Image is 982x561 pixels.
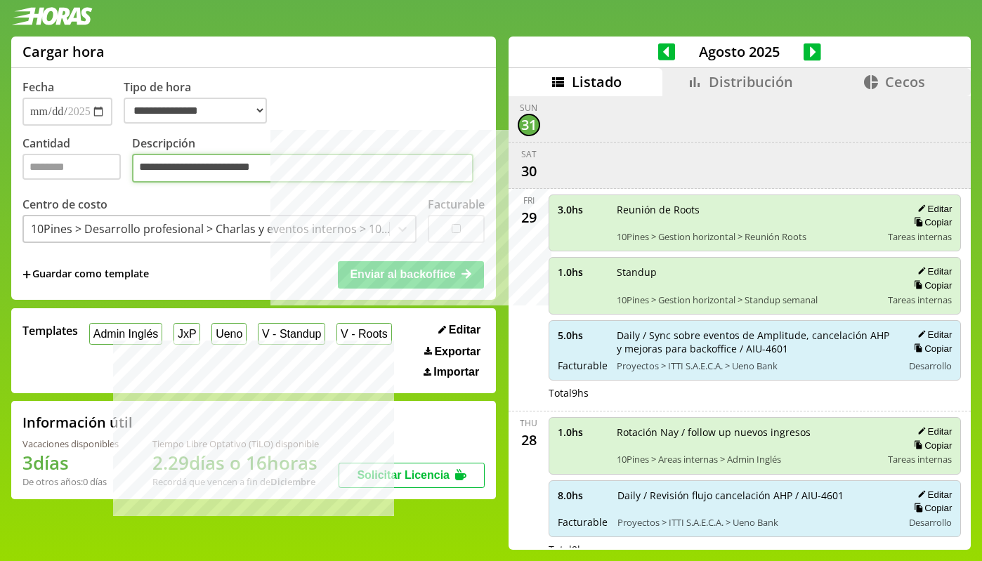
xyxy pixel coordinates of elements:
[258,323,325,345] button: V - Standup
[913,425,952,437] button: Editar
[124,98,267,124] select: Tipo de hora
[888,230,952,243] span: Tareas internas
[357,469,450,481] span: Solicitar Licencia
[617,489,893,502] span: Daily / Revisión flujo cancelación AHP / AIU-4601
[22,413,133,432] h2: Información útil
[617,293,879,306] span: 10Pines > Gestion horizontal > Standup semanal
[434,323,485,337] button: Editar
[888,293,952,306] span: Tareas internas
[617,265,879,279] span: Standup
[11,7,93,25] img: logotipo
[913,203,952,215] button: Editar
[518,160,540,183] div: 30
[888,453,952,466] span: Tareas internas
[558,265,607,279] span: 1.0 hs
[22,323,78,338] span: Templates
[124,79,278,126] label: Tipo de hora
[910,502,952,514] button: Copiar
[549,543,962,556] div: Total 9 hs
[420,345,485,359] button: Exportar
[434,345,480,358] span: Exportar
[617,230,879,243] span: 10Pines > Gestion horizontal > Reunión Roots
[270,475,315,488] b: Diciembre
[89,323,162,345] button: Admin Inglés
[152,475,319,488] div: Recordá que vencen a fin de
[509,96,971,548] div: scrollable content
[558,203,607,216] span: 3.0 hs
[22,136,132,187] label: Cantidad
[521,148,537,160] div: Sat
[549,386,962,400] div: Total 9 hs
[910,279,952,291] button: Copiar
[433,366,479,378] span: Importar
[518,114,540,136] div: 31
[339,463,485,488] button: Solicitar Licencia
[558,425,607,439] span: 1.0 hs
[885,72,925,91] span: Cecos
[523,194,535,206] div: Fri
[617,425,879,439] span: Rotación Nay / follow up nuevos ingresos
[572,72,622,91] span: Listado
[22,154,121,180] input: Cantidad
[22,267,149,282] span: +Guardar como template
[617,516,893,529] span: Proyectos > ITTI S.A.E.C.A. > Ueno Bank
[22,197,107,212] label: Centro de costo
[350,268,455,280] span: Enviar al backoffice
[558,515,608,529] span: Facturable
[22,450,119,475] h1: 3 días
[909,516,952,529] span: Desarrollo
[152,437,319,450] div: Tiempo Libre Optativo (TiLO) disponible
[617,203,879,216] span: Reunión de Roots
[913,489,952,501] button: Editar
[520,102,537,114] div: Sun
[22,267,31,282] span: +
[913,265,952,277] button: Editar
[336,323,391,345] button: V - Roots
[617,359,893,372] span: Proyectos > ITTI S.A.E.C.A. > Ueno Bank
[913,329,952,341] button: Editar
[675,42,804,61] span: Agosto 2025
[449,324,480,336] span: Editar
[910,343,952,355] button: Copiar
[617,329,893,355] span: Daily / Sync sobre eventos de Amplitude, cancelación AHP y mejoras para backoffice / AIU-4601
[518,206,540,229] div: 29
[428,197,485,212] label: Facturable
[174,323,200,345] button: JxP
[617,453,879,466] span: 10Pines > Areas internas > Admin Inglés
[558,359,607,372] span: Facturable
[338,261,484,288] button: Enviar al backoffice
[22,437,119,450] div: Vacaciones disponibles
[910,440,952,451] button: Copiar
[558,489,608,502] span: 8.0 hs
[211,323,247,345] button: Ueno
[22,79,54,95] label: Fecha
[909,359,952,372] span: Desarrollo
[31,221,391,237] div: 10Pines > Desarrollo profesional > Charlas y eventos internos > 10PinesConf 2025 > Preparacion de...
[558,329,607,342] span: 5.0 hs
[132,154,473,183] textarea: Descripción
[22,475,119,488] div: De otros años: 0 días
[709,72,793,91] span: Distribución
[520,417,537,429] div: Thu
[22,42,105,61] h1: Cargar hora
[132,136,485,187] label: Descripción
[152,450,319,475] h1: 2.29 días o 16 horas
[910,216,952,228] button: Copiar
[518,429,540,451] div: 28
